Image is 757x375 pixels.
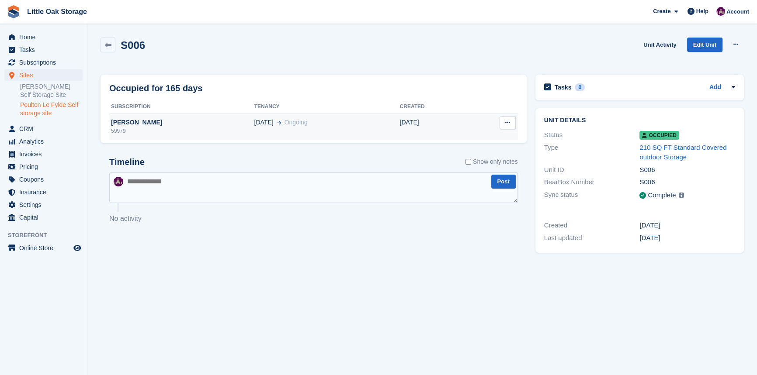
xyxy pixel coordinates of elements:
[465,157,518,166] label: Show only notes
[544,165,640,175] div: Unit ID
[575,83,585,91] div: 0
[19,186,72,198] span: Insurance
[8,231,87,240] span: Storefront
[399,100,468,114] th: Created
[555,83,572,91] h2: Tasks
[544,190,640,201] div: Sync status
[709,83,721,93] a: Add
[19,173,72,186] span: Coupons
[109,100,254,114] th: Subscription
[639,131,679,140] span: Occupied
[726,7,749,16] span: Account
[254,118,273,127] span: [DATE]
[19,211,72,224] span: Capital
[544,130,640,140] div: Status
[4,173,83,186] a: menu
[544,220,640,231] div: Created
[4,56,83,69] a: menu
[109,213,518,224] p: No activity
[4,211,83,224] a: menu
[4,31,83,43] a: menu
[696,7,708,16] span: Help
[109,82,202,95] h2: Occupied for 165 days
[72,243,83,253] a: Preview store
[640,38,680,52] a: Unit Activity
[19,44,72,56] span: Tasks
[19,199,72,211] span: Settings
[4,69,83,81] a: menu
[399,114,468,140] td: [DATE]
[19,31,72,43] span: Home
[4,148,83,160] a: menu
[4,44,83,56] a: menu
[639,177,735,187] div: S006
[639,220,735,231] div: [DATE]
[19,123,72,135] span: CRM
[19,135,72,148] span: Analytics
[121,39,145,51] h2: S006
[544,177,640,187] div: BearBox Number
[639,233,735,243] div: [DATE]
[19,69,72,81] span: Sites
[19,148,72,160] span: Invoices
[109,157,145,167] h2: Timeline
[4,161,83,173] a: menu
[285,119,308,126] span: Ongoing
[19,161,72,173] span: Pricing
[544,233,640,243] div: Last updated
[465,157,471,166] input: Show only notes
[648,190,676,200] div: Complete
[4,123,83,135] a: menu
[20,101,83,117] a: Poulton Le Fylde Self storage site
[716,7,725,16] img: Morgen Aujla
[19,56,72,69] span: Subscriptions
[544,117,735,124] h2: Unit details
[19,242,72,254] span: Online Store
[24,4,90,19] a: Little Oak Storage
[687,38,722,52] a: Edit Unit
[679,193,684,198] img: icon-info-grey-7440780725fd019a000dd9b08b2336e03edf1995a4989e88bcd33f0948082b44.svg
[114,177,123,186] img: Morgen Aujla
[7,5,20,18] img: stora-icon-8386f47178a22dfd0bd8f6a31ec36ba5ce8667c1dd55bd0f319d3a0aa187defe.svg
[653,7,670,16] span: Create
[4,199,83,211] a: menu
[109,127,254,135] div: 59979
[491,175,516,189] button: Post
[544,143,640,162] div: Type
[109,118,254,127] div: [PERSON_NAME]
[4,186,83,198] a: menu
[254,100,399,114] th: Tenancy
[4,242,83,254] a: menu
[639,144,726,161] a: 210 SQ FT Standard Covered outdoor Storage
[639,165,735,175] div: S006
[20,83,83,99] a: [PERSON_NAME] Self Storage Site
[4,135,83,148] a: menu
